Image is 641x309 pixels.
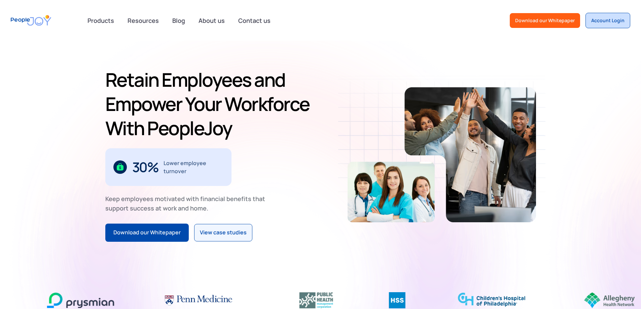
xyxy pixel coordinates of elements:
div: View case studies [200,228,247,237]
div: Lower employee turnover [164,159,223,175]
div: Download our Whitepaper [515,17,575,24]
div: 30% [132,162,158,172]
a: Resources [123,13,163,28]
a: Contact us [234,13,275,28]
div: Account Login [591,17,625,24]
a: Account Login [585,13,630,28]
div: Products [83,14,118,27]
a: View case studies [194,224,252,241]
a: Download our Whitepaper [510,13,580,28]
a: Download our Whitepaper [105,224,189,242]
div: Download our Whitepaper [113,228,181,237]
a: home [11,11,51,30]
div: Keep employees motivated with financial benefits that support success at work and home. [105,194,271,213]
a: Blog [168,13,189,28]
img: Retain-Employees-PeopleJoy [348,162,435,222]
h1: Retain Employees and Empower Your Workforce With PeopleJoy [105,68,318,140]
a: About us [194,13,229,28]
img: Retain-Employees-PeopleJoy [404,87,536,222]
div: 3 / 3 [105,148,232,186]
